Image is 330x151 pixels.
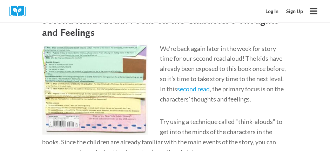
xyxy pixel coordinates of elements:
a: second read [177,85,210,93]
nav: Secondary Mobile Navigation [262,5,307,18]
span: We’re back again later in the week for story time for our second read aloud! The kids have alread... [160,45,286,93]
h3: Second Read Aloud: Focus on the Character’s Thoughts and Feelings [42,14,288,38]
a: Log In [262,5,283,18]
a: Sign Up [282,5,307,18]
button: Open menu [307,4,321,18]
img: Cox Campus [9,6,31,17]
span: , the primary focus is on the characters’ thoughts and feelings. [160,85,284,103]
